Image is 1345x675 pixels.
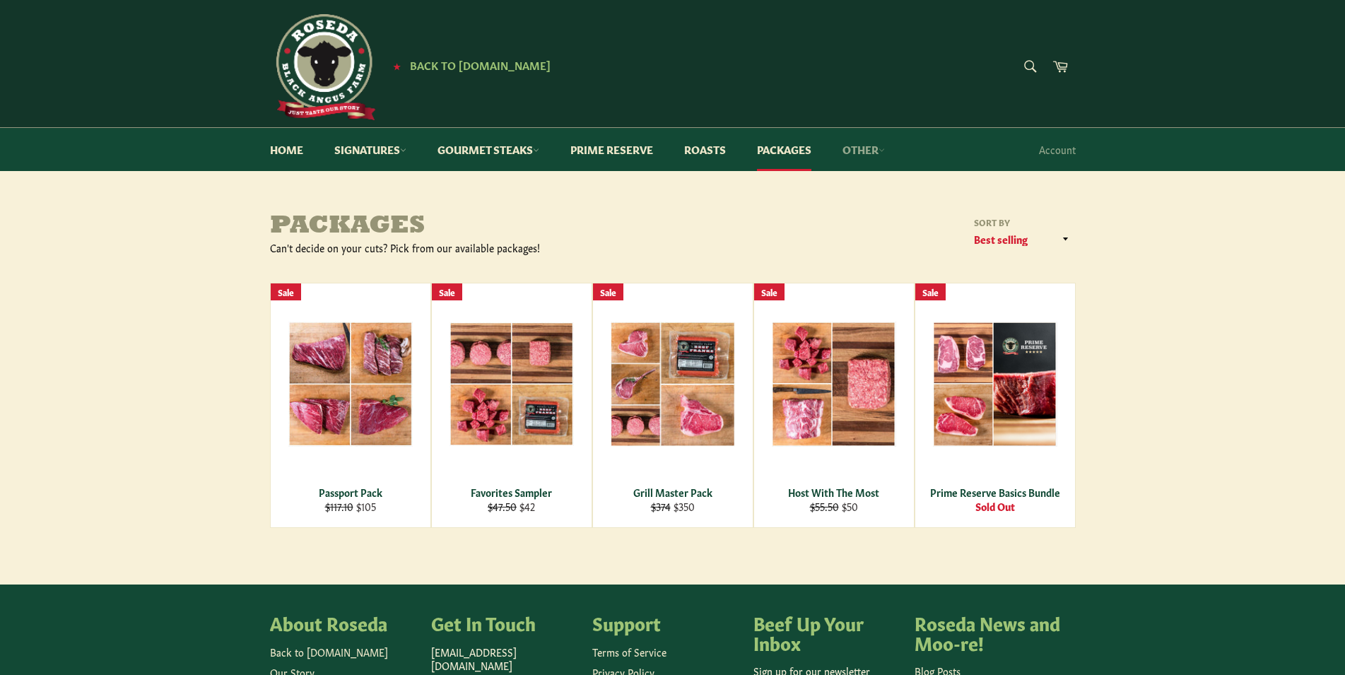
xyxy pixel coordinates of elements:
[915,283,1076,528] a: Prime Reserve Basics Bundle Prime Reserve Basics Bundle Sold Out
[393,60,401,71] span: ★
[772,322,896,447] img: Host With The Most
[670,128,740,171] a: Roasts
[611,322,735,447] img: Grill Master Pack
[270,613,417,633] h4: About Roseda
[828,128,899,171] a: Other
[271,283,301,301] div: Sale
[933,322,1057,447] img: Prime Reserve Basics Bundle
[386,60,551,71] a: ★ Back to [DOMAIN_NAME]
[601,486,744,499] div: Grill Master Pack
[288,322,413,446] img: Passport Pack
[431,283,592,528] a: Favorites Sampler Favorites Sampler $47.50 $42
[440,486,582,499] div: Favorites Sampler
[601,500,744,513] div: $350
[270,645,388,659] a: Back to [DOMAIN_NAME]
[270,14,376,120] img: Roseda Beef
[1032,129,1083,170] a: Account
[593,283,623,301] div: Sale
[592,645,666,659] a: Terms of Service
[743,128,826,171] a: Packages
[592,613,739,633] h4: Support
[423,128,553,171] a: Gourmet Steaks
[488,499,517,513] s: $47.50
[320,128,421,171] a: Signatures
[754,283,785,301] div: Sale
[450,322,574,446] img: Favorites Sampler
[325,499,353,513] s: $117.10
[651,499,671,513] s: $374
[431,645,578,673] p: [EMAIL_ADDRESS][DOMAIN_NAME]
[556,128,667,171] a: Prime Reserve
[270,213,673,241] h1: Packages
[256,128,317,171] a: Home
[440,500,582,513] div: $42
[753,283,915,528] a: Host With The Most Host With The Most $55.50 $50
[763,500,905,513] div: $50
[753,613,900,652] h4: Beef Up Your Inbox
[970,216,1076,228] label: Sort by
[592,283,753,528] a: Grill Master Pack Grill Master Pack $374 $350
[924,500,1066,513] div: Sold Out
[924,486,1066,499] div: Prime Reserve Basics Bundle
[410,57,551,72] span: Back to [DOMAIN_NAME]
[270,283,431,528] a: Passport Pack Passport Pack $117.10 $105
[915,283,946,301] div: Sale
[279,500,421,513] div: $105
[915,613,1062,652] h4: Roseda News and Moo-re!
[431,613,578,633] h4: Get In Touch
[810,499,839,513] s: $55.50
[763,486,905,499] div: Host With The Most
[432,283,462,301] div: Sale
[279,486,421,499] div: Passport Pack
[270,241,673,254] div: Can't decide on your cuts? Pick from our available packages!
